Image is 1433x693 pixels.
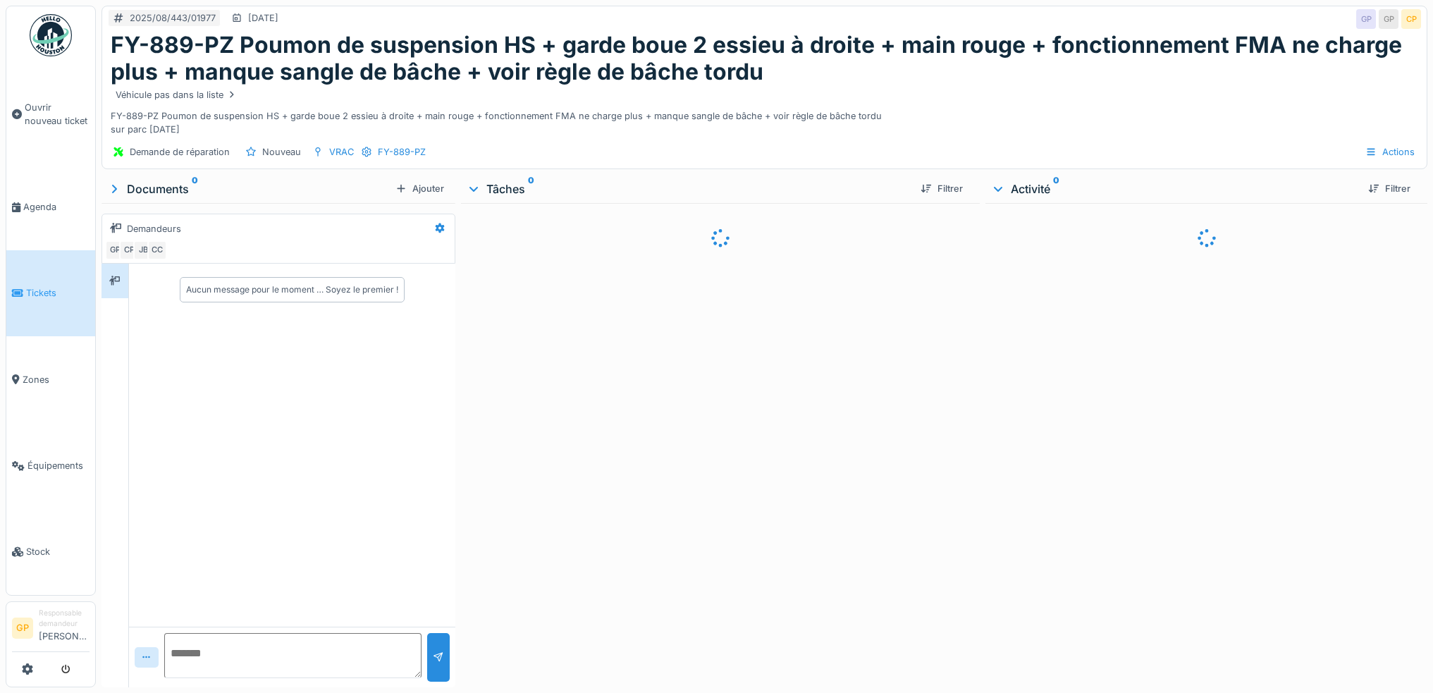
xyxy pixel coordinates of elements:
div: Filtrer [915,179,968,198]
div: Documents [107,180,390,197]
div: JB [133,240,153,260]
div: Responsable demandeur [39,608,90,630]
a: Stock [6,509,95,595]
div: Filtrer [1363,179,1416,198]
sup: 0 [528,180,534,197]
sup: 0 [1053,180,1059,197]
div: 2025/08/443/01977 [130,11,216,25]
div: Tâches [467,180,909,197]
span: Stock [26,545,90,558]
a: GP Responsable demandeur[PERSON_NAME] [12,608,90,652]
div: GP [105,240,125,260]
div: Activité [991,180,1357,197]
div: FY-889-PZ Poumon de suspension HS + garde boue 2 essieu à droite + main rouge + fonctionnement FM... [111,86,1418,137]
a: Ouvrir nouveau ticket [6,64,95,164]
div: Nouveau [262,145,301,159]
div: CP [1401,9,1421,29]
span: Agenda [23,200,90,214]
div: Aucun message pour le moment … Soyez le premier ! [186,283,398,296]
div: Demandeurs [127,222,181,235]
div: Ajouter [390,179,450,198]
li: [PERSON_NAME] [39,608,90,649]
a: Tickets [6,250,95,336]
div: CP [119,240,139,260]
div: VRAC [329,145,354,159]
span: Tickets [26,286,90,300]
div: Demande de réparation [130,145,230,159]
span: Ouvrir nouveau ticket [25,101,90,128]
li: GP [12,618,33,639]
div: FY-889-PZ [378,145,426,159]
a: Agenda [6,164,95,250]
div: CC [147,240,167,260]
span: Zones [23,373,90,386]
a: Équipements [6,422,95,508]
a: Zones [6,336,95,422]
div: Actions [1359,142,1421,162]
div: [DATE] [248,11,278,25]
div: GP [1379,9,1398,29]
div: Véhicule pas dans la liste [116,88,238,102]
h1: FY-889-PZ Poumon de suspension HS + garde boue 2 essieu à droite + main rouge + fonctionnement FM... [111,32,1418,86]
div: GP [1356,9,1376,29]
img: Badge_color-CXgf-gQk.svg [30,14,72,56]
span: Équipements [27,459,90,472]
sup: 0 [192,180,198,197]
